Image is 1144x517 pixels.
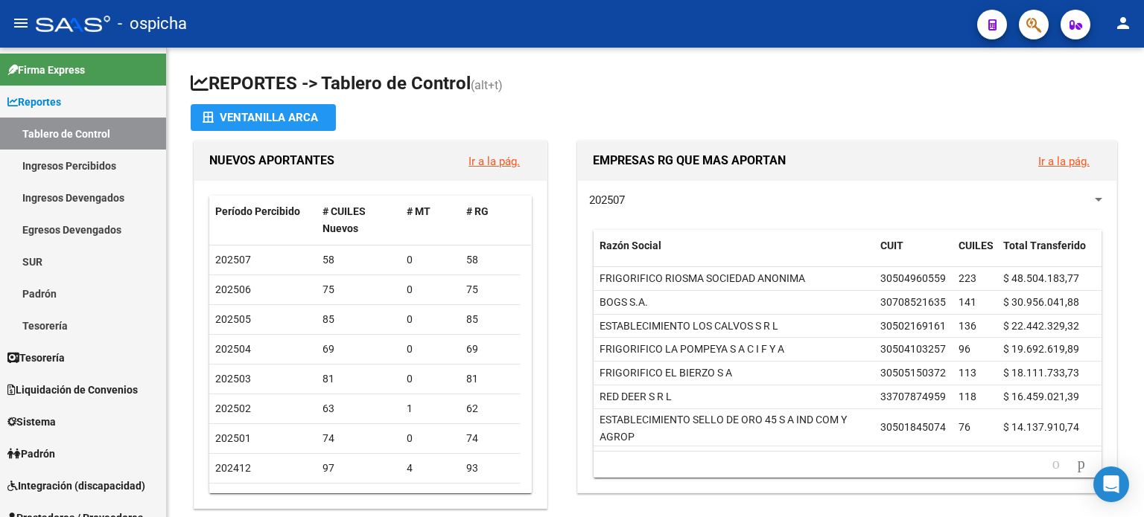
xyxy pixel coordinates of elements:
span: 223 [959,272,976,284]
div: 30504960559 [880,270,946,287]
div: ESTABLECIMIENTO SELLO DE ORO 45 S A IND COM Y AGROP [600,411,868,446]
span: # RG [466,205,489,217]
span: 202507 [589,193,625,207]
span: Reportes [7,94,61,110]
span: CUILES [959,240,994,251]
datatable-header-cell: CUIT [874,230,953,279]
mat-icon: person [1114,14,1132,32]
span: $ 30.956.041,88 [1003,296,1079,308]
span: 202411 [215,492,251,504]
div: 0 [407,281,454,298]
div: 30501845074 [880,419,946,436]
button: Ir a la pág. [1026,147,1102,175]
span: Firma Express [7,62,85,78]
div: 81 [322,370,395,388]
span: 202504 [215,343,251,355]
div: 58 [466,251,514,269]
span: 76 [959,421,970,433]
span: 202501 [215,432,251,444]
span: Tesorería [7,350,65,366]
span: $ 48.504.183,77 [1003,272,1079,284]
div: 75 [322,281,395,298]
div: Ventanilla ARCA [203,104,324,131]
a: go to next page [1071,456,1092,472]
span: $ 18.111.733,73 [1003,367,1079,379]
datatable-header-cell: # RG [460,196,520,245]
div: 93 [466,460,514,477]
button: Ir a la pág. [457,147,532,175]
div: FRIGORIFICO RIOSMA SOCIEDAD ANONIMA [600,270,805,287]
div: 85 [466,311,514,328]
div: 0 [407,370,454,388]
span: 202505 [215,313,251,325]
span: Razón Social [600,240,661,251]
div: 74 [466,430,514,447]
datatable-header-cell: Período Percibido [209,196,317,245]
div: 69 [466,341,514,358]
span: 202506 [215,283,251,295]
div: 33707874959 [880,388,946,405]
span: $ 22.442.329,32 [1003,320,1079,332]
a: go to previous page [1046,456,1067,472]
span: Integración (discapacidad) [7,478,145,494]
span: Liquidación de Convenios [7,382,138,398]
span: - ospicha [118,7,187,40]
div: 0 [407,341,454,358]
span: 113 [959,367,976,379]
mat-icon: menu [12,14,30,32]
div: 85 [322,311,395,328]
div: 6 [407,489,454,507]
a: Ir a la pág. [468,155,520,168]
div: 74 [322,430,395,447]
span: $ 16.459.021,39 [1003,391,1079,402]
div: 0 [407,251,454,269]
button: Ventanilla ARCA [191,104,336,131]
div: BOGS S.A. [600,294,648,311]
span: Período Percibido [215,205,300,217]
a: Ir a la pág. [1038,155,1090,168]
span: EMPRESAS RG QUE MAS APORTAN [593,153,786,167]
div: 30505150372 [880,365,946,382]
datatable-header-cell: # CUILES Nuevos [317,196,401,245]
div: 81 [466,370,514,388]
div: RED DEER S R L [600,388,672,405]
div: 30504103257 [880,341,946,358]
datatable-header-cell: # MT [401,196,460,245]
span: $ 19.692.619,89 [1003,343,1079,355]
span: (alt+t) [471,78,503,92]
span: 202412 [215,462,251,474]
span: $ 14.137.910,74 [1003,421,1079,433]
div: 75 [466,281,514,298]
div: 80 [466,489,514,507]
div: 4 [407,460,454,477]
span: 202507 [215,254,251,266]
div: Open Intercom Messenger [1093,466,1129,502]
span: Sistema [7,414,56,430]
span: Total Transferido [1003,240,1086,251]
div: 69 [322,341,395,358]
h1: REPORTES -> Tablero de Control [191,71,1120,97]
div: FRIGORIFICO LA POMPEYA S A C I F Y A [600,341,784,358]
span: 141 [959,296,976,308]
div: FRIGORIFICO EL BIERZO S A [600,365,732,382]
div: 30502169161 [880,318,946,335]
div: ESTABLECIMIENTO LOS CALVOS S R L [600,318,778,335]
div: 86 [322,489,395,507]
datatable-header-cell: CUILES [953,230,997,279]
span: Padrón [7,446,55,462]
span: 136 [959,320,976,332]
div: 63 [322,400,395,417]
div: 1 [407,400,454,417]
span: NUEVOS APORTANTES [209,153,334,167]
datatable-header-cell: Razón Social [594,230,874,279]
div: 58 [322,251,395,269]
span: # CUILES Nuevos [322,205,366,234]
div: 97 [322,460,395,477]
span: 202503 [215,373,251,385]
span: 118 [959,391,976,402]
div: 62 [466,400,514,417]
span: 96 [959,343,970,355]
div: 0 [407,430,454,447]
datatable-header-cell: Total Transferido [997,230,1102,279]
div: 30708521635 [880,294,946,311]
